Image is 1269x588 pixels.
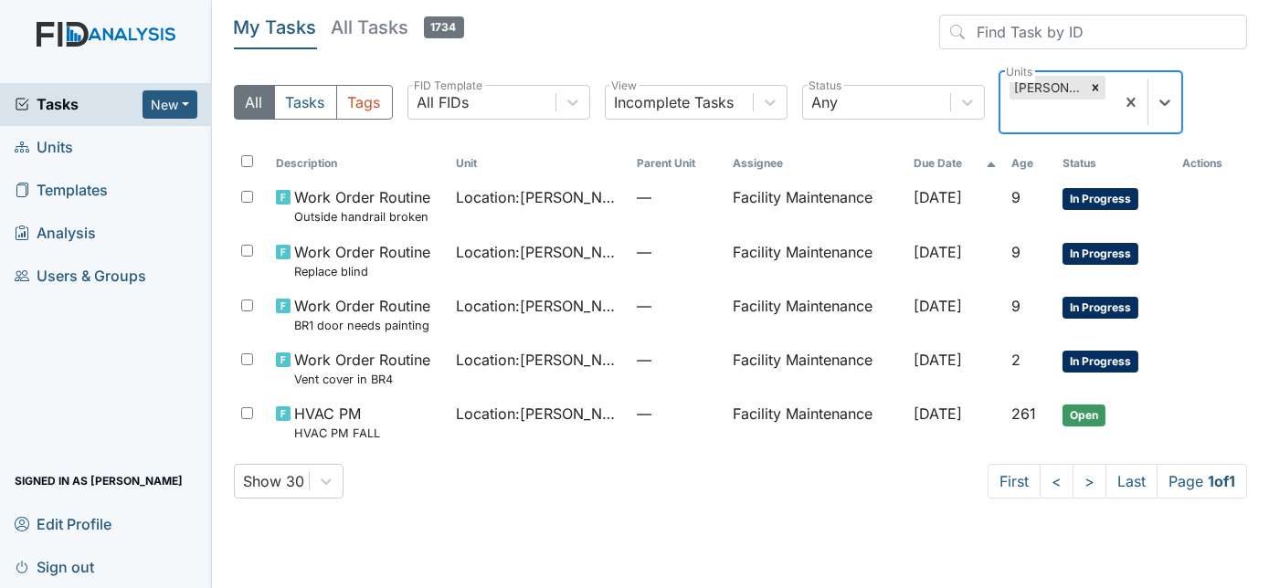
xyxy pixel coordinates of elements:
[234,85,393,120] div: Type filter
[812,91,839,113] div: Any
[914,404,962,423] span: [DATE]
[234,15,317,40] h5: My Tasks
[1063,297,1138,319] span: In Progress
[637,295,718,317] span: —
[1175,148,1247,179] th: Actions
[1004,148,1056,179] th: Toggle SortBy
[15,93,143,115] a: Tasks
[637,241,718,263] span: —
[1011,404,1036,423] span: 261
[1055,148,1174,179] th: Toggle SortBy
[294,186,430,226] span: Work Order Routine Outside handrail broken
[1105,464,1158,499] a: Last
[1157,464,1247,499] span: Page
[294,241,430,280] span: Work Order Routine Replace blind
[294,317,430,334] small: BR1 door needs painting
[332,15,464,40] h5: All Tasks
[988,464,1247,499] nav: task-pagination
[1208,472,1235,490] strong: 1 of 1
[1011,297,1020,315] span: 9
[294,371,430,388] small: Vent cover in BR4
[143,90,197,119] button: New
[15,467,183,495] span: Signed in as [PERSON_NAME]
[1011,351,1020,369] span: 2
[15,176,108,205] span: Templates
[294,263,430,280] small: Replace blind
[234,85,275,120] button: All
[725,341,906,395] td: Facility Maintenance
[1011,243,1020,261] span: 9
[456,186,622,208] span: Location : [PERSON_NAME].
[725,288,906,341] td: Facility Maintenance
[637,403,718,425] span: —
[1063,404,1105,426] span: Open
[15,262,146,290] span: Users & Groups
[336,85,393,120] button: Tags
[449,148,629,179] th: Toggle SortBy
[637,349,718,371] span: —
[914,188,962,206] span: [DATE]
[15,552,94,581] span: Sign out
[939,15,1247,49] input: Find Task by ID
[424,16,464,38] span: 1734
[269,148,449,179] th: Toggle SortBy
[456,349,622,371] span: Location : [PERSON_NAME].
[914,243,962,261] span: [DATE]
[418,91,470,113] div: All FIDs
[1011,188,1020,206] span: 9
[294,349,430,388] span: Work Order Routine Vent cover in BR4
[15,509,111,538] span: Edit Profile
[725,395,906,449] td: Facility Maintenance
[629,148,725,179] th: Toggle SortBy
[15,133,73,162] span: Units
[456,295,622,317] span: Location : [PERSON_NAME].
[294,403,380,442] span: HVAC PM HVAC PM FALL
[725,148,906,179] th: Assignee
[274,85,337,120] button: Tasks
[294,208,430,226] small: Outside handrail broken
[615,91,735,113] div: Incomplete Tasks
[244,470,305,492] div: Show 30
[1063,243,1138,265] span: In Progress
[294,425,380,442] small: HVAC PM FALL
[906,148,1004,179] th: Toggle SortBy
[1063,188,1138,210] span: In Progress
[456,403,622,425] span: Location : [PERSON_NAME].
[241,155,253,167] input: Toggle All Rows Selected
[1010,76,1085,100] div: [PERSON_NAME].
[914,351,962,369] span: [DATE]
[15,219,96,247] span: Analysis
[725,179,906,233] td: Facility Maintenance
[1040,464,1073,499] a: <
[725,234,906,288] td: Facility Maintenance
[1063,351,1138,373] span: In Progress
[988,464,1041,499] a: First
[914,297,962,315] span: [DATE]
[637,186,718,208] span: —
[294,295,430,334] span: Work Order Routine BR1 door needs painting
[456,241,622,263] span: Location : [PERSON_NAME].
[1073,464,1106,499] a: >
